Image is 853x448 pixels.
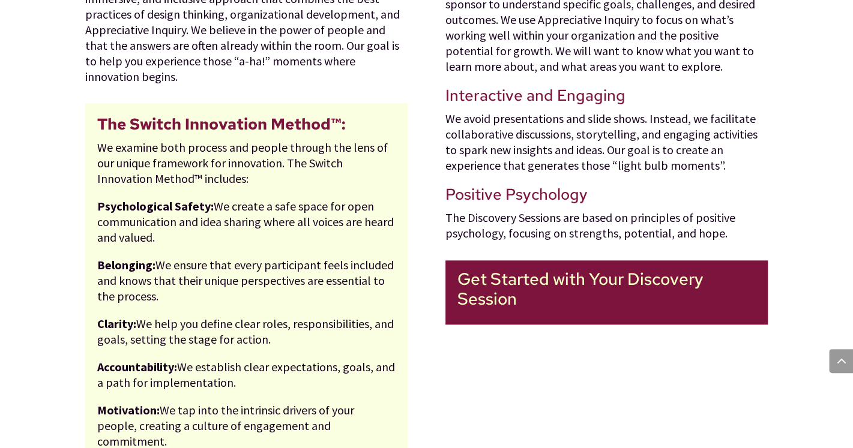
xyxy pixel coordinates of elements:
b: Clarity: [97,316,136,331]
b: Belonging: [97,257,155,272]
p: The Discovery Sessions are based on principles of positive psychology, focusing on strengths, pot... [445,210,768,241]
b: Accountability: [97,359,177,374]
h3: Interactive and Engaging [445,86,768,111]
p: We help you define clear roles, responsibilities, and goals, setting the stage for action. [97,316,396,359]
p: We ensure that every participant feels included and knows that their unique perspectives are esse... [97,257,396,316]
p: We avoid presentations and slide shows. Instead, we facilitate collaborative discussions, storyte... [445,111,768,185]
p: We examine both process and people through the lens of our unique framework for innovation. The S... [97,140,396,199]
b: Motivation: [97,402,160,417]
h3: Positive Psychology [445,185,768,210]
p: We establish clear expectations, goals, and a path for implementation. [97,359,396,402]
b: The Switch Innovation Method™: [97,114,349,134]
p: We create a safe space for open communication and idea sharing where all voices are heard and val... [97,199,396,257]
a: Get Started with Your Discovery Session [457,269,756,315]
b: Psychological Safety: [97,199,214,214]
